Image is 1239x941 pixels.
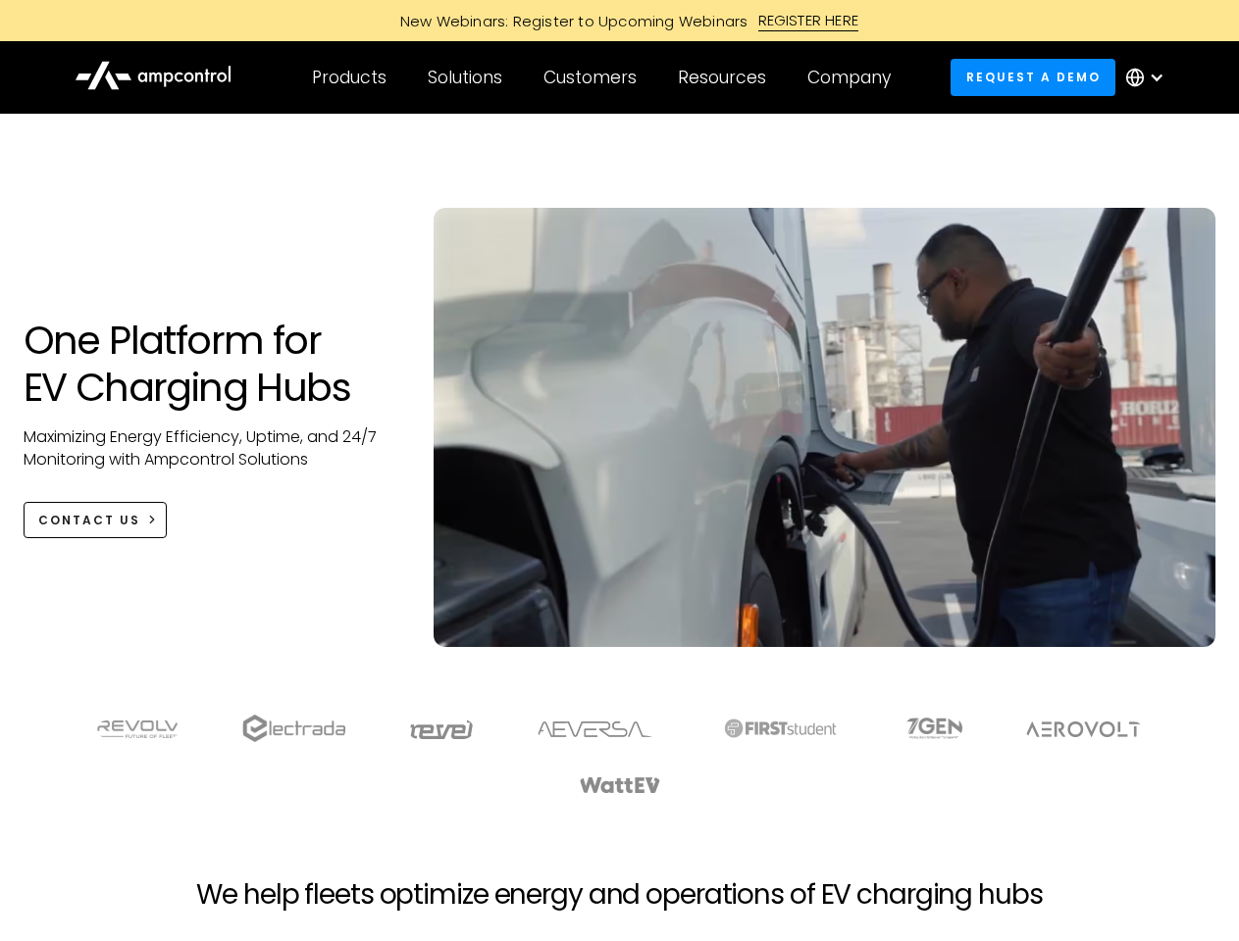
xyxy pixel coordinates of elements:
[24,426,395,470] p: Maximizing Energy Efficiency, Uptime, and 24/7 Monitoring with Ampcontrol Solutions
[38,512,140,529] div: CONTACT US
[579,777,661,793] img: WattEV logo
[381,11,758,31] div: New Webinars: Register to Upcoming Webinars
[179,10,1061,31] a: New Webinars: Register to Upcoming WebinarsREGISTER HERE
[758,10,859,31] div: REGISTER HERE
[1025,721,1142,737] img: Aerovolt Logo
[428,67,502,88] div: Solutions
[24,317,395,411] h1: One Platform for EV Charging Hubs
[24,502,168,538] a: CONTACT US
[196,878,1042,912] h2: We help fleets optimize energy and operations of EV charging hubs
[543,67,637,88] div: Customers
[242,715,345,742] img: electrada logo
[678,67,766,88] div: Resources
[312,67,387,88] div: Products
[951,59,1115,95] a: Request a demo
[807,67,891,88] div: Company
